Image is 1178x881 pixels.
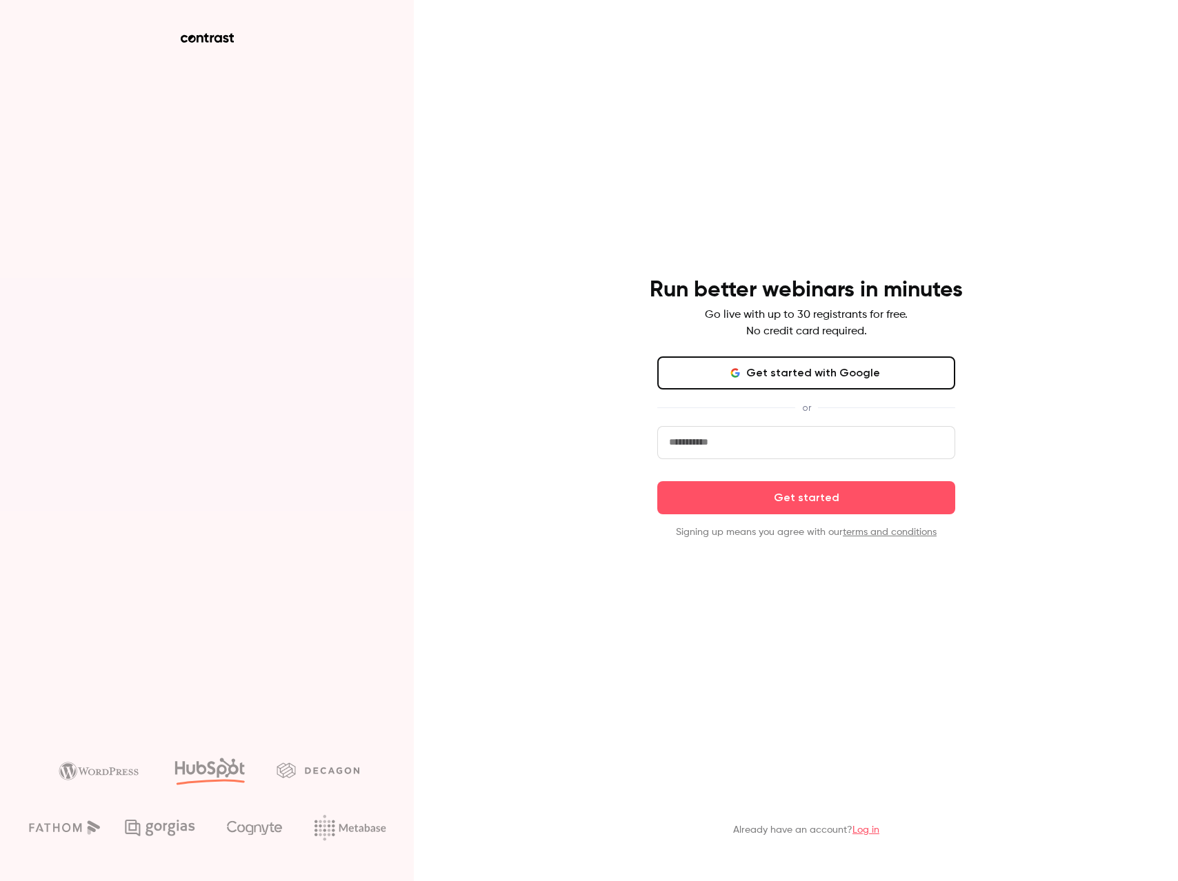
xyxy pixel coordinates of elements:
button: Get started with Google [657,356,955,389]
p: Go live with up to 30 registrants for free. No credit card required. [705,307,908,340]
span: or [795,401,818,415]
button: Get started [657,481,955,514]
p: Already have an account? [733,823,879,837]
a: Log in [852,825,879,835]
p: Signing up means you agree with our [657,525,955,539]
a: terms and conditions [843,527,937,537]
h4: Run better webinars in minutes [650,276,963,304]
img: decagon [277,762,359,778]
